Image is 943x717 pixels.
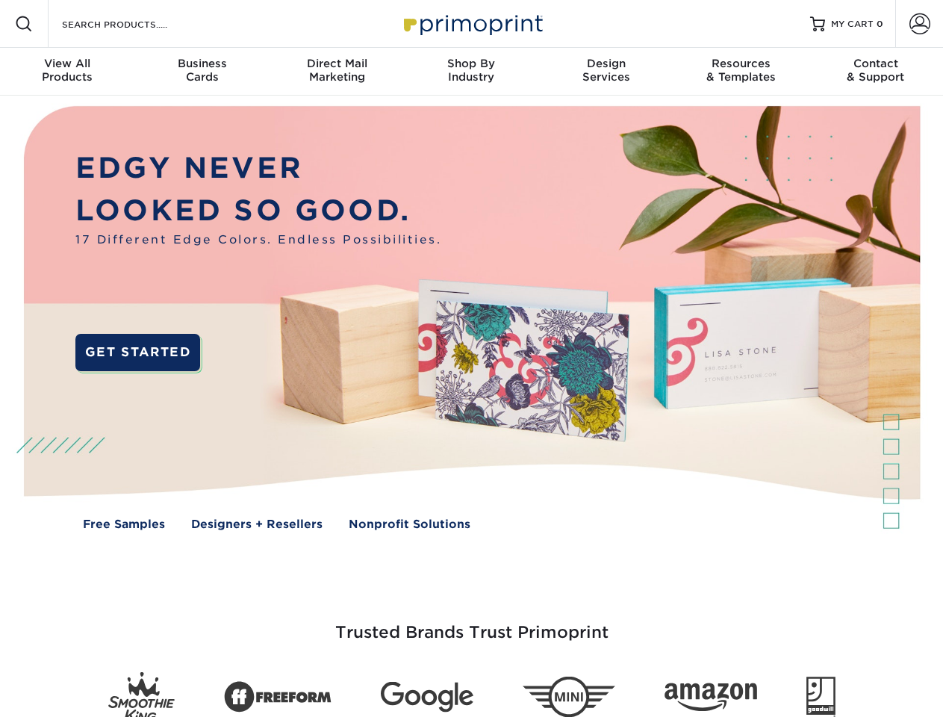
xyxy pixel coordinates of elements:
a: Resources& Templates [673,48,808,96]
div: Services [539,57,673,84]
div: & Support [809,57,943,84]
img: Google [381,682,473,713]
span: MY CART [831,18,874,31]
span: Shop By [404,57,538,70]
span: Business [134,57,269,70]
a: Shop ByIndustry [404,48,538,96]
a: Designers + Resellers [191,516,323,533]
span: 17 Different Edge Colors. Endless Possibilities. [75,232,441,249]
span: Direct Mail [270,57,404,70]
div: Cards [134,57,269,84]
div: Marketing [270,57,404,84]
img: Amazon [665,683,757,712]
a: Direct MailMarketing [270,48,404,96]
img: Goodwill [806,677,835,717]
span: Design [539,57,673,70]
a: BusinessCards [134,48,269,96]
a: DesignServices [539,48,673,96]
a: Nonprofit Solutions [349,516,470,533]
div: Industry [404,57,538,84]
span: 0 [877,19,883,29]
img: Primoprint [397,7,547,40]
span: Resources [673,57,808,70]
div: & Templates [673,57,808,84]
a: Contact& Support [809,48,943,96]
input: SEARCH PRODUCTS..... [60,15,206,33]
span: Contact [809,57,943,70]
a: GET STARTED [75,334,200,371]
a: Free Samples [83,516,165,533]
h3: Trusted Brands Trust Primoprint [35,587,909,660]
p: EDGY NEVER [75,147,441,190]
p: LOOKED SO GOOD. [75,190,441,232]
